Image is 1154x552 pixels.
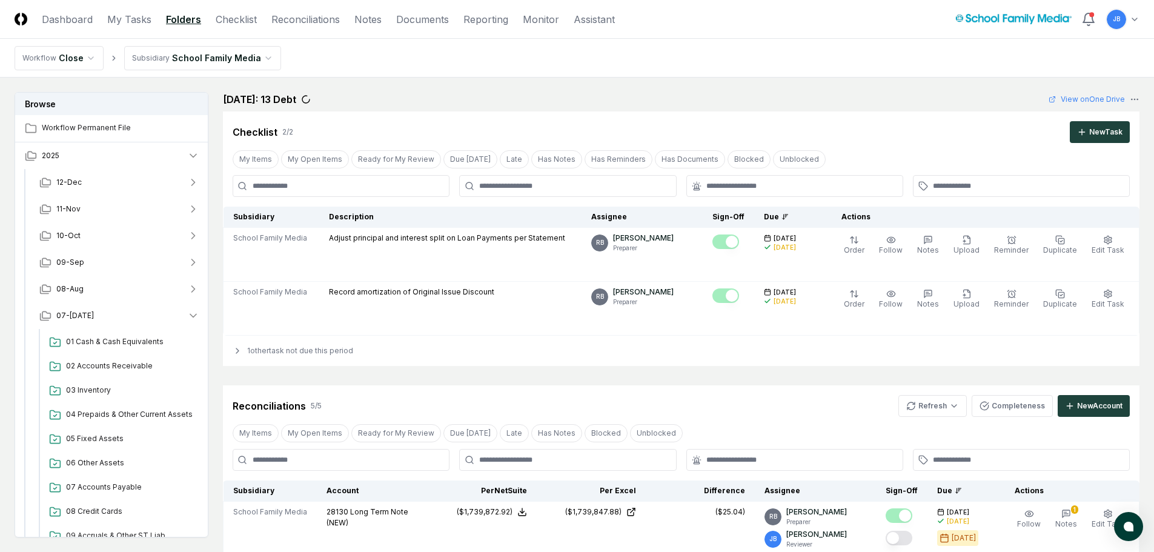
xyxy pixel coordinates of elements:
button: Mark complete [712,234,739,249]
button: Edit Task [1089,287,1127,312]
a: 05 Fixed Assets [44,428,199,450]
a: Reporting [463,12,508,27]
span: 08-Aug [56,284,84,294]
div: Due [764,211,812,222]
button: Late [500,150,529,168]
span: Notes [917,299,939,308]
button: Late [500,424,529,442]
button: Completeness [972,395,1053,417]
button: Has Reminders [585,150,652,168]
a: Assistant [574,12,615,27]
div: Reconciliations [233,399,306,413]
div: Actions [832,211,1130,222]
span: Duplicate [1043,299,1077,308]
button: 2025 [15,142,209,169]
th: Assignee [755,481,876,502]
div: [DATE] [947,517,969,526]
a: Monitor [523,12,559,27]
button: Mark complete [712,288,739,303]
p: Reviewer [786,540,847,549]
a: 02 Accounts Receivable [44,356,199,377]
button: Unblocked [773,150,826,168]
div: ($1,739,872.92) [457,507,512,517]
p: [PERSON_NAME] [786,529,847,540]
button: Mark complete [886,508,912,523]
button: Due Today [443,150,497,168]
div: New Task [1089,127,1122,138]
span: School Family Media [233,507,307,517]
button: Unblocked [630,424,683,442]
div: ($25.04) [715,507,745,517]
nav: breadcrumb [15,46,281,70]
span: [DATE] [774,234,796,243]
a: Folders [166,12,201,27]
span: 2025 [42,150,59,161]
div: Due [937,485,986,496]
button: Ready for My Review [351,424,441,442]
p: [PERSON_NAME] [613,287,674,298]
span: 12-Dec [56,177,82,188]
span: 06 Other Assets [66,457,194,468]
button: Upload [951,287,982,312]
button: Mark complete [886,531,912,545]
button: NewTask [1070,121,1130,143]
a: 04 Prepaids & Other Current Assets [44,404,199,426]
span: School Family Media [233,233,307,244]
a: Workflow Permanent File [15,115,209,142]
th: Subsidiary [224,481,317,502]
a: Dashboard [42,12,93,27]
span: Workflow Permanent File [42,122,199,133]
span: [DATE] [947,508,969,517]
button: 07-[DATE] [30,302,209,329]
div: Actions [1005,485,1130,496]
a: 09 Accruals & Other ST Liab [44,525,199,547]
button: Reminder [992,233,1031,258]
span: RB [596,238,604,247]
th: Subsidiary [224,207,320,228]
div: 1 [1071,505,1078,514]
span: Upload [953,299,980,308]
th: Description [319,207,582,228]
button: Blocked [728,150,771,168]
th: Per NetSuite [428,481,537,502]
p: [PERSON_NAME] [613,233,674,244]
span: 07-[DATE] [56,310,94,321]
div: Account [327,485,418,496]
h3: Browse [15,93,208,115]
a: 07 Accounts Payable [44,477,199,499]
th: Per Excel [537,481,646,502]
button: Follow [877,233,905,258]
span: Follow [879,245,903,254]
button: 10-Oct [30,222,209,249]
span: School Family Media [233,287,307,298]
button: Follow [1015,507,1043,532]
a: Documents [396,12,449,27]
p: Preparer [613,298,674,307]
p: Preparer [786,517,847,527]
button: Has Documents [655,150,725,168]
button: Edit Task [1089,233,1127,258]
p: Preparer [613,244,674,253]
span: 02 Accounts Receivable [66,361,194,371]
span: Follow [879,299,903,308]
button: Reminder [992,287,1031,312]
span: 11-Nov [56,204,81,214]
button: JB [1106,8,1127,30]
button: Duplicate [1041,233,1079,258]
div: 1 other task not due this period [223,336,1139,366]
a: Reconciliations [271,12,340,27]
span: Reminder [994,245,1029,254]
img: School Family Media logo [955,14,1072,24]
span: 28130 [327,507,348,516]
span: Edit Task [1092,245,1124,254]
button: Edit Task [1089,507,1127,532]
a: Notes [354,12,382,27]
button: 1Notes [1053,507,1079,532]
button: Notes [915,287,941,312]
h2: [DATE]: 13 Debt [223,92,296,107]
span: 09 Accruals & Other ST Liab [66,530,194,541]
button: My Items [233,424,279,442]
span: Upload [953,245,980,254]
span: Edit Task [1092,519,1124,528]
span: Notes [917,245,939,254]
